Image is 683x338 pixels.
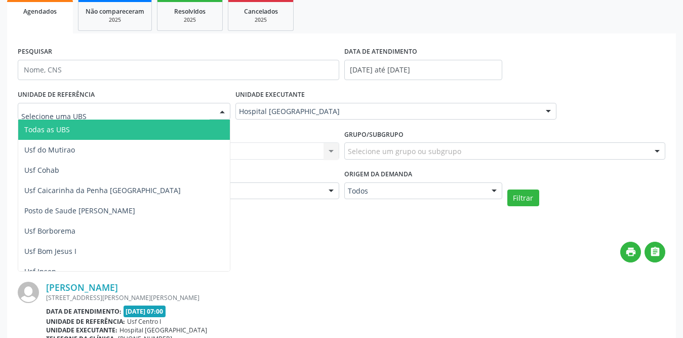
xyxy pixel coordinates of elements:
div: [STREET_ADDRESS][PERSON_NAME][PERSON_NAME] [46,293,665,302]
button: print [620,242,641,262]
span: Usf do Mutirao [24,145,75,155]
input: Nome, CNS [18,60,339,80]
a: [PERSON_NAME] [46,282,118,293]
label: UNIDADE EXECUTANTE [235,87,305,103]
label: UNIDADE DE REFERÊNCIA [18,87,95,103]
b: Unidade executante: [46,326,117,334]
label: Grupo/Subgrupo [344,127,404,142]
span: Usf Bom Jesus I [24,246,76,256]
i: print [625,246,636,257]
span: Não compareceram [86,7,144,16]
span: Usf Cohab [24,165,59,175]
span: Hospital [GEOGRAPHIC_DATA] [119,326,207,334]
span: Usf Borborema [24,226,75,236]
input: Selecione um intervalo [344,60,502,80]
label: PESQUISAR [18,44,52,60]
div: 2025 [86,16,144,24]
span: Usf Ipsep [24,267,56,276]
div: 2025 [165,16,215,24]
img: img [18,282,39,303]
div: 2025 [235,16,286,24]
span: Hospital [GEOGRAPHIC_DATA] [239,106,536,117]
span: Todas as UBS [24,125,70,134]
span: Usf Caicarinha da Penha [GEOGRAPHIC_DATA] [24,185,181,195]
button: Filtrar [507,190,539,207]
span: Posto de Saude [PERSON_NAME] [24,206,135,215]
span: Todos [348,186,481,196]
span: Selecione um grupo ou subgrupo [348,146,461,157]
span: Agendados [23,7,57,16]
span: Cancelados [244,7,278,16]
button:  [645,242,665,262]
i:  [650,246,661,257]
label: DATA DE ATENDIMENTO [344,44,417,60]
span: Usf Centro I [127,317,161,326]
input: Selecione uma UBS [21,106,210,127]
b: Data de atendimento: [46,307,122,316]
b: Unidade de referência: [46,317,125,326]
label: Origem da demanda [344,167,412,182]
span: [DATE] 07:00 [124,306,166,317]
span: Resolvidos [174,7,206,16]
